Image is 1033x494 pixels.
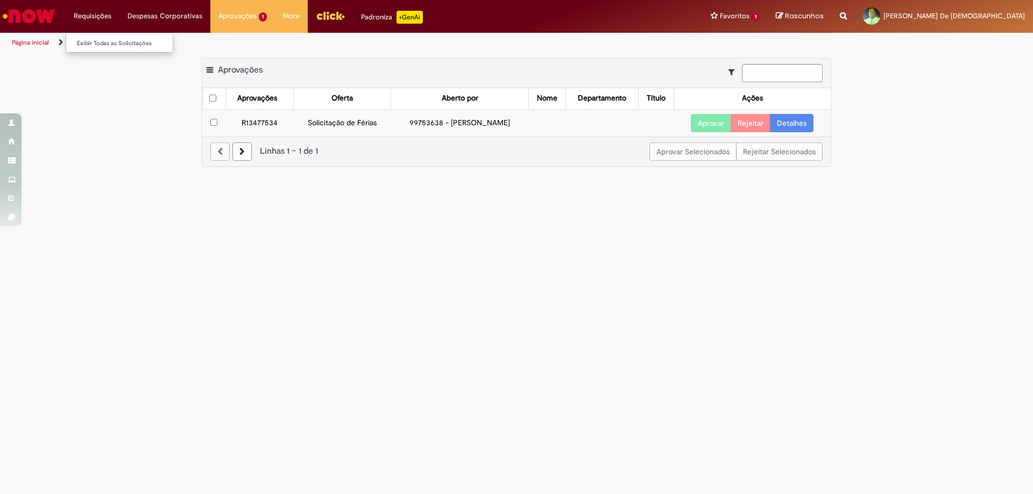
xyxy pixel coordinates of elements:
img: click_logo_yellow_360x200.png [316,8,345,24]
i: Mostrar filtros para: Suas Solicitações [728,68,740,76]
td: Solicitação de Férias [293,109,391,137]
td: 99753638 - [PERSON_NAME] [391,109,529,137]
div: Linhas 1 − 1 de 1 [210,145,823,157]
div: Aberto por [442,93,478,104]
td: R13477534 [225,109,293,137]
ul: Trilhas de página [8,33,681,53]
button: Aprovar [691,114,731,132]
a: Página inicial [12,38,49,47]
div: Aprovações [237,93,277,104]
span: Favoritos [720,11,749,22]
div: Ações [742,93,763,104]
p: +GenAi [397,11,423,24]
span: Aprovações [218,65,263,75]
span: 1 [752,12,760,22]
span: More [283,11,300,22]
span: Despesas Corporativas [128,11,202,22]
div: Departamento [578,93,626,104]
span: Rascunhos [785,11,824,21]
button: Rejeitar [731,114,770,132]
div: Título [647,93,666,104]
ul: Requisições [66,32,173,53]
div: Padroniza [361,11,423,24]
a: Exibir Todas as Solicitações [66,38,185,49]
span: Requisições [74,11,111,22]
span: [PERSON_NAME] De [DEMOGRAPHIC_DATA] [883,11,1025,20]
img: ServiceNow [1,5,56,27]
span: 1 [259,12,267,22]
div: Oferta [331,93,353,104]
span: Aprovações [218,11,257,22]
a: Rascunhos [776,11,824,22]
a: Detalhes [770,114,813,132]
div: Nome [537,93,557,104]
th: Aprovações [225,88,293,109]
